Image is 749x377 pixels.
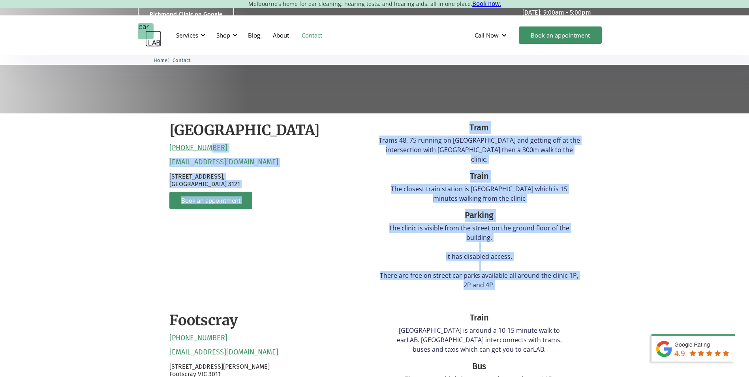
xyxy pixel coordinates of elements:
[138,5,234,24] a: Richmond Clinic on Google
[391,360,567,373] div: Bus
[391,311,567,324] div: Train
[379,223,580,290] p: The clinic is visible from the street on the ground floor of the building. It has disabled access...
[169,144,227,153] a: [PHONE_NUMBER]
[468,23,515,47] div: Call Now
[391,326,567,354] p: [GEOGRAPHIC_DATA] is around a 10-15 minute walk to earLAB. [GEOGRAPHIC_DATA] interconnects with t...
[475,31,499,39] div: Call Now
[173,56,191,64] a: Contact
[295,24,329,47] a: Contact
[169,158,278,167] a: [EMAIL_ADDRESS][DOMAIN_NAME]
[216,31,230,39] div: Shop
[212,23,240,47] div: Shop
[154,56,173,64] li: 〉
[267,24,295,47] a: About
[173,57,191,63] span: Contact
[379,170,580,183] div: Train
[171,23,208,47] div: Services
[169,311,238,330] h2: Footscray
[154,57,167,63] span: Home
[379,121,580,134] div: Tram
[242,24,267,47] a: Blog
[379,209,580,222] div: Parking
[379,184,580,203] p: The closest train station is [GEOGRAPHIC_DATA] which is 15 minutes walking from the clinic
[169,334,227,343] a: [PHONE_NUMBER]
[154,56,167,64] a: Home
[379,136,580,164] p: Trams 48, 75 running on [GEOGRAPHIC_DATA] and getting off at the intersection with [GEOGRAPHIC_DA...
[169,121,320,140] h2: [GEOGRAPHIC_DATA]
[169,173,371,188] p: [STREET_ADDRESS], [GEOGRAPHIC_DATA] 3121
[519,26,602,44] a: Book an appointment
[176,31,198,39] div: Services
[169,348,278,357] a: [EMAIL_ADDRESS][DOMAIN_NAME]
[169,192,252,209] a: Book an appointment
[138,23,161,47] a: home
